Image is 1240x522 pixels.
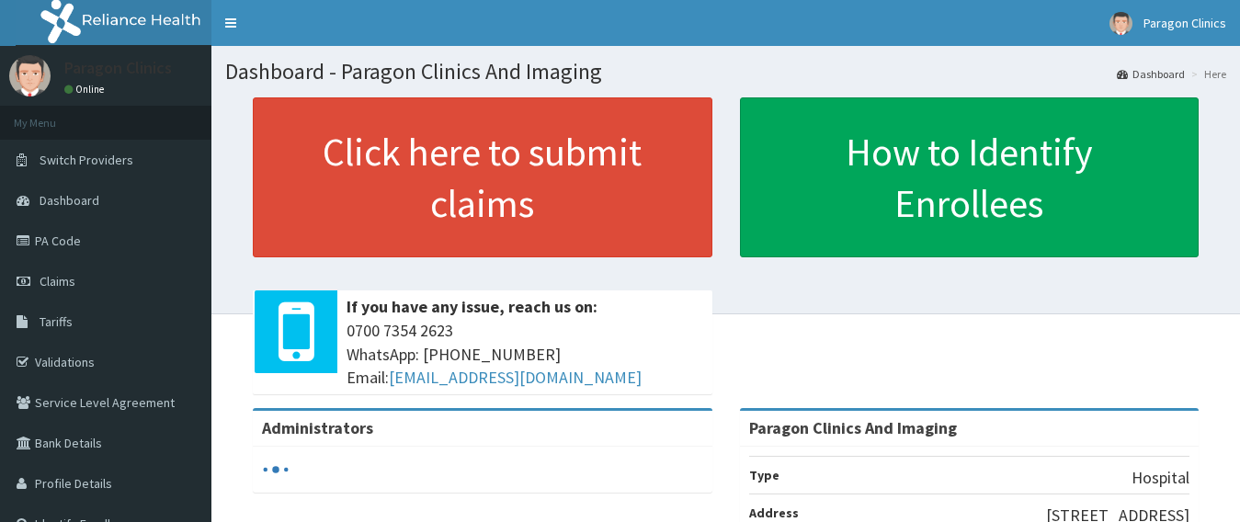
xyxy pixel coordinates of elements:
[64,60,172,76] p: Paragon Clinics
[1187,66,1226,82] li: Here
[253,97,712,257] a: Click here to submit claims
[262,417,373,438] b: Administrators
[749,417,957,438] strong: Paragon Clinics And Imaging
[749,467,779,483] b: Type
[40,152,133,168] span: Switch Providers
[1117,66,1185,82] a: Dashboard
[389,367,642,388] a: [EMAIL_ADDRESS][DOMAIN_NAME]
[40,273,75,289] span: Claims
[262,456,290,483] svg: audio-loading
[9,55,51,96] img: User Image
[64,83,108,96] a: Online
[1132,466,1189,490] p: Hospital
[347,319,703,390] span: 0700 7354 2623 WhatsApp: [PHONE_NUMBER] Email:
[740,97,1200,257] a: How to Identify Enrollees
[40,192,99,209] span: Dashboard
[347,296,597,317] b: If you have any issue, reach us on:
[1143,15,1226,31] span: Paragon Clinics
[1109,12,1132,35] img: User Image
[225,60,1226,84] h1: Dashboard - Paragon Clinics And Imaging
[40,313,73,330] span: Tariffs
[749,505,799,521] b: Address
